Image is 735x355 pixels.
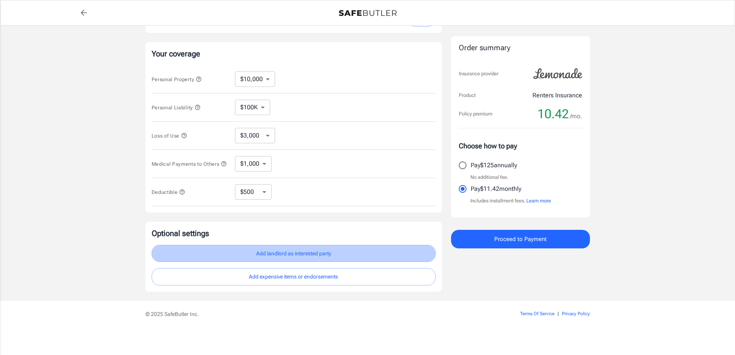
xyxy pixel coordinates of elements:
p: Pay $125 annually [471,161,517,170]
span: 10.42 [537,106,569,122]
span: Deductible [152,189,186,195]
button: Deductible [152,187,186,197]
button: Loss of Use [152,131,187,140]
button: Add landlord as interested party [152,245,436,262]
p: Insurance provider [459,70,498,78]
button: Proceed to Payment [451,230,590,248]
p: Renters Insurance [532,91,582,100]
a: Terms Of Service [520,311,554,316]
p: © 2025 SafeButler Inc. [145,310,476,318]
p: Includes installment fees. [470,197,551,205]
span: Personal Liability [152,105,201,110]
button: Learn more [526,197,551,205]
span: Loss of Use [152,133,187,139]
button: Add expensive items or endorsements [152,268,436,285]
p: Your coverage [152,48,436,59]
a: back to quotes [76,5,91,20]
button: Medical Payments to Others [152,159,227,168]
span: /mo. [570,111,582,122]
button: Personal Property [152,75,202,84]
button: Personal Liability [152,103,201,112]
p: Choose how to pay [459,141,582,151]
span: Medical Payments to Others [152,161,227,167]
p: Pay $11.42 monthly [471,184,521,194]
a: Privacy Policy [562,311,590,316]
div: Order summary [459,42,582,54]
img: Back to quotes [339,10,397,16]
p: Policy premium [459,110,492,118]
span: Personal Property [152,76,202,82]
p: Product [459,92,476,99]
p: No additional fee. [470,173,509,181]
p: Optional settings [152,228,436,239]
span: | [558,311,559,316]
span: Proceed to Payment [494,234,547,244]
img: Lemonade [529,63,587,85]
